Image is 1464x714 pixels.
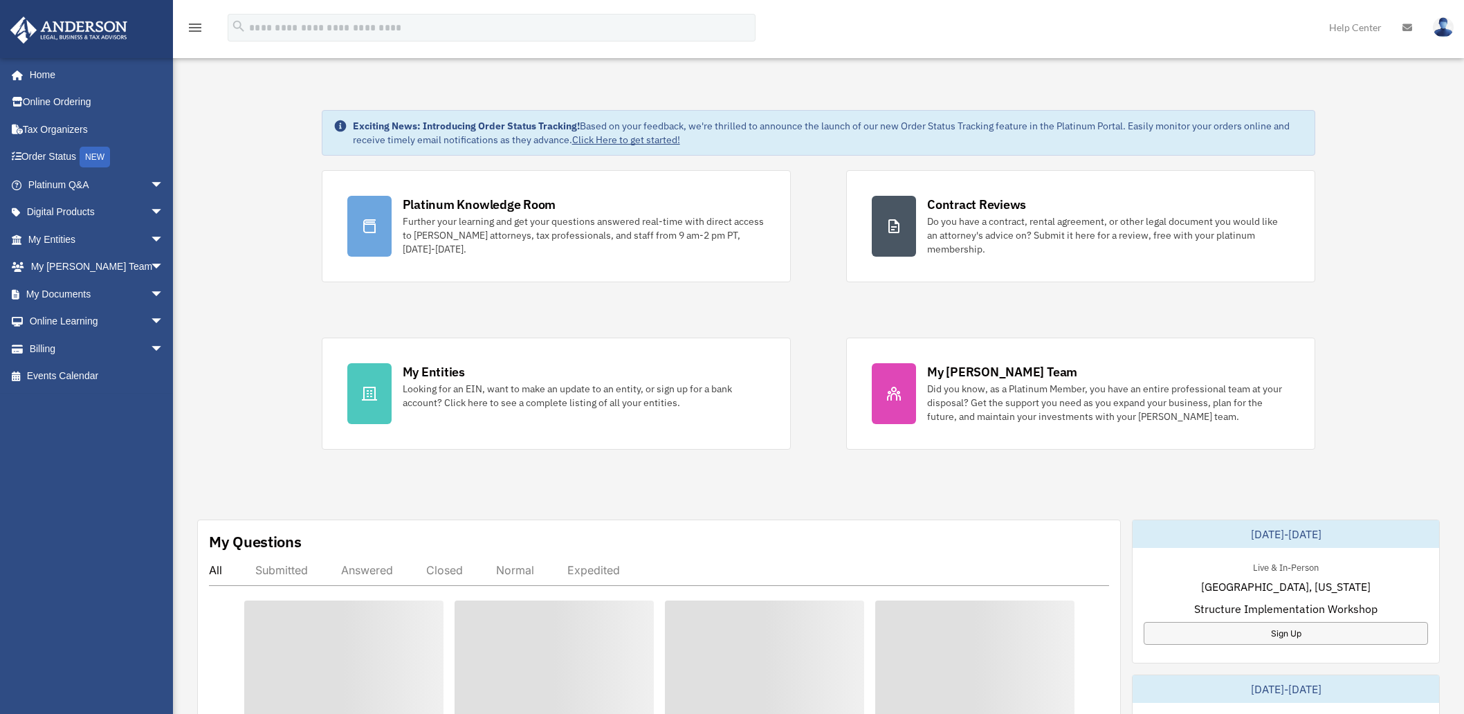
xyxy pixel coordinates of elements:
a: Home [10,61,178,89]
div: Contract Reviews [927,196,1026,213]
div: Based on your feedback, we're thrilled to announce the launch of our new Order Status Tracking fe... [353,119,1304,147]
span: arrow_drop_down [150,308,178,336]
div: [DATE]-[DATE] [1133,520,1439,548]
div: My Entities [403,363,465,381]
a: Platinum Knowledge Room Further your learning and get your questions answered real-time with dire... [322,170,791,282]
a: Digital Productsarrow_drop_down [10,199,185,226]
a: menu [187,24,203,36]
a: Online Ordering [10,89,185,116]
span: arrow_drop_down [150,280,178,309]
i: menu [187,19,203,36]
div: Further your learning and get your questions answered real-time with direct access to [PERSON_NAM... [403,214,765,256]
span: arrow_drop_down [150,226,178,254]
div: Platinum Knowledge Room [403,196,556,213]
i: search [231,19,246,34]
div: NEW [80,147,110,167]
a: Billingarrow_drop_down [10,335,185,363]
a: Events Calendar [10,363,185,390]
div: Expedited [567,563,620,577]
a: My [PERSON_NAME] Teamarrow_drop_down [10,253,185,281]
div: [DATE]-[DATE] [1133,675,1439,703]
a: Online Learningarrow_drop_down [10,308,185,336]
a: Order StatusNEW [10,143,185,172]
div: Did you know, as a Platinum Member, you have an entire professional team at your disposal? Get th... [927,382,1290,423]
a: My Entitiesarrow_drop_down [10,226,185,253]
div: My Questions [209,531,302,552]
span: arrow_drop_down [150,199,178,227]
div: Submitted [255,563,308,577]
a: My [PERSON_NAME] Team Did you know, as a Platinum Member, you have an entire professional team at... [846,338,1315,450]
strong: Exciting News: Introducing Order Status Tracking! [353,120,580,132]
div: Closed [426,563,463,577]
a: My Entities Looking for an EIN, want to make an update to an entity, or sign up for a bank accoun... [322,338,791,450]
a: My Documentsarrow_drop_down [10,280,185,308]
img: Anderson Advisors Platinum Portal [6,17,131,44]
div: Normal [496,563,534,577]
span: arrow_drop_down [150,253,178,282]
div: My [PERSON_NAME] Team [927,363,1077,381]
div: All [209,563,222,577]
a: Contract Reviews Do you have a contract, rental agreement, or other legal document you would like... [846,170,1315,282]
div: Live & In-Person [1242,559,1330,574]
a: Sign Up [1144,622,1428,645]
div: Looking for an EIN, want to make an update to an entity, or sign up for a bank account? Click her... [403,382,765,410]
img: User Pic [1433,17,1454,37]
a: Platinum Q&Aarrow_drop_down [10,171,185,199]
span: Structure Implementation Workshop [1194,601,1378,617]
div: Do you have a contract, rental agreement, or other legal document you would like an attorney's ad... [927,214,1290,256]
span: [GEOGRAPHIC_DATA], [US_STATE] [1201,578,1371,595]
span: arrow_drop_down [150,335,178,363]
a: Tax Organizers [10,116,185,143]
div: Answered [341,563,393,577]
a: Click Here to get started! [572,134,680,146]
span: arrow_drop_down [150,171,178,199]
